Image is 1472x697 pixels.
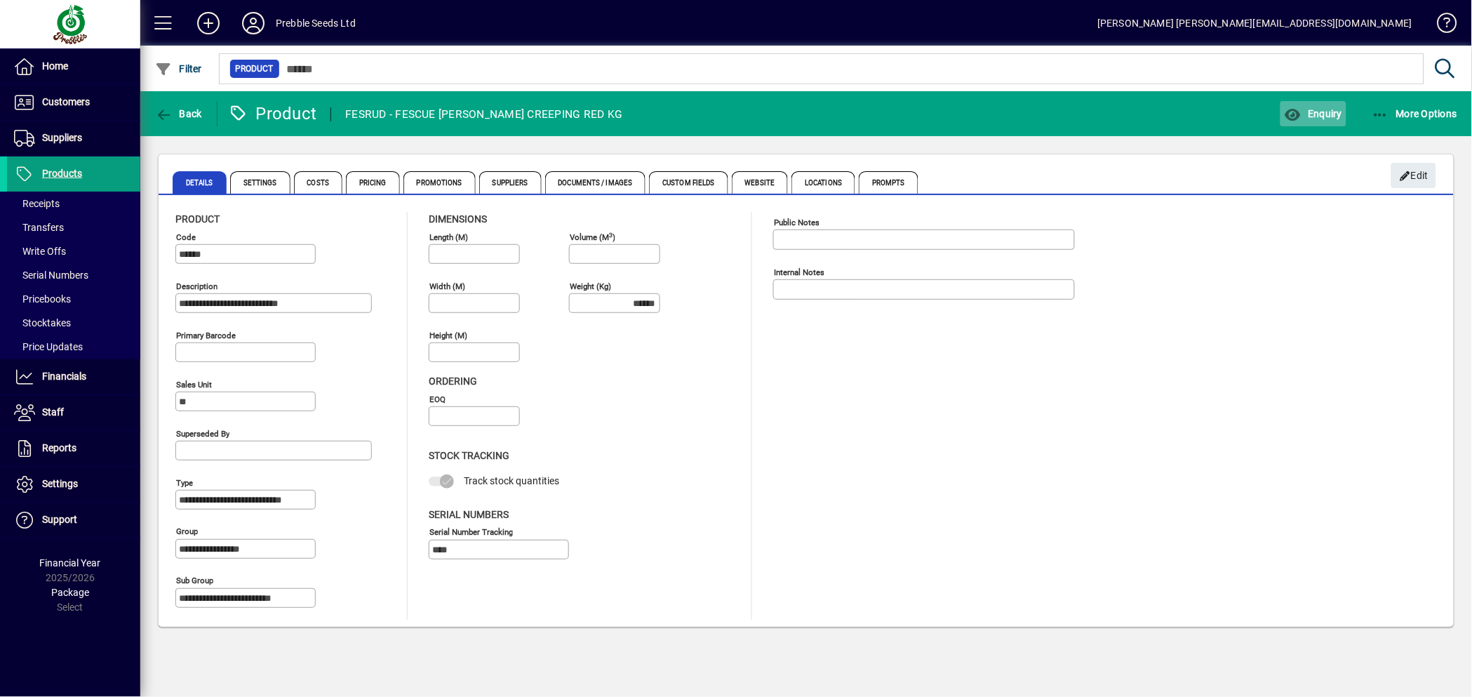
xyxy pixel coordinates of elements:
span: Prompts [859,171,918,194]
mat-label: Type [176,478,193,488]
mat-label: Internal Notes [774,267,824,277]
span: Suppliers [479,171,542,194]
span: Suppliers [42,132,82,143]
span: Ordering [429,376,477,387]
app-page-header-button: Back [140,101,218,126]
button: Enquiry [1280,101,1346,126]
span: Product [236,62,274,76]
a: Pricebooks [7,287,140,311]
div: Prebble Seeds Ltd [276,12,356,34]
a: Write Offs [7,239,140,263]
div: Product [228,102,317,125]
span: Transfers [14,222,64,233]
span: Website [732,171,789,194]
span: Staff [42,406,64,418]
span: Costs [294,171,343,194]
span: Stocktakes [14,317,71,328]
a: Receipts [7,192,140,215]
mat-label: Height (m) [429,331,467,340]
button: More Options [1369,101,1461,126]
a: Settings [7,467,140,502]
span: Filter [155,63,202,74]
span: Financial Year [40,557,101,569]
mat-label: Code [176,232,196,242]
span: Pricing [346,171,400,194]
span: Custom Fields [649,171,728,194]
mat-label: Serial Number tracking [429,527,513,537]
button: Profile [231,11,276,36]
span: Reports [42,442,76,453]
span: Products [42,168,82,179]
span: Documents / Images [545,171,646,194]
span: Settings [230,171,290,194]
span: More Options [1372,108,1458,119]
span: Pricebooks [14,293,71,305]
div: [PERSON_NAME] [PERSON_NAME][EMAIL_ADDRESS][DOMAIN_NAME] [1097,12,1412,34]
button: Add [186,11,231,36]
mat-label: EOQ [429,394,446,404]
a: Transfers [7,215,140,239]
span: Price Updates [14,341,83,352]
span: Financials [42,371,86,382]
mat-label: Length (m) [429,232,468,242]
span: Receipts [14,198,60,209]
span: Dimensions [429,213,487,225]
a: Stocktakes [7,311,140,335]
span: Locations [791,171,855,194]
mat-label: Sub group [176,576,213,586]
span: Promotions [403,171,476,194]
mat-label: Description [176,281,218,291]
a: Serial Numbers [7,263,140,287]
span: Back [155,108,202,119]
a: Knowledge Base [1426,3,1454,48]
mat-label: Sales unit [176,380,212,390]
span: Write Offs [14,246,66,257]
mat-label: Primary barcode [176,331,236,340]
sup: 3 [609,231,613,238]
div: FESRUD - FESCUE [PERSON_NAME] CREEPING RED KG [345,103,622,126]
a: Financials [7,359,140,394]
mat-label: Public Notes [774,218,819,227]
a: Reports [7,431,140,466]
span: Support [42,514,77,525]
a: Support [7,503,140,538]
button: Back [152,101,206,126]
mat-label: Volume (m ) [570,232,615,242]
mat-label: Superseded by [176,429,229,439]
span: Package [51,587,89,598]
a: Home [7,49,140,84]
mat-label: Weight (Kg) [570,281,611,291]
mat-label: Group [176,527,198,537]
span: Enquiry [1284,108,1342,119]
span: Settings [42,478,78,489]
a: Price Updates [7,335,140,359]
span: Edit [1399,164,1429,187]
span: Customers [42,96,90,107]
span: Serial Numbers [14,270,88,281]
button: Filter [152,56,206,81]
a: Customers [7,85,140,120]
button: Edit [1391,163,1436,188]
span: Details [173,171,227,194]
mat-label: Width (m) [429,281,465,291]
span: Stock Tracking [429,450,509,461]
span: Track stock quantities [464,475,559,486]
span: Home [42,60,68,72]
span: Product [175,213,220,225]
a: Staff [7,395,140,430]
span: Serial Numbers [429,509,509,520]
a: Suppliers [7,121,140,156]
